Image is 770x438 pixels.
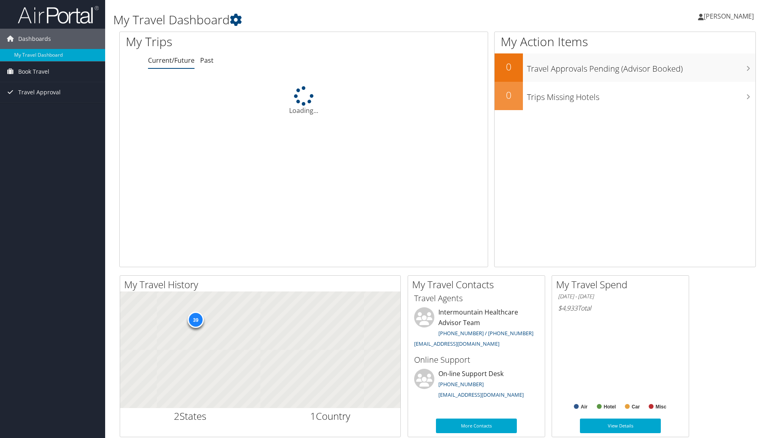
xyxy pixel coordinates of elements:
a: View Details [580,419,661,433]
div: Loading... [120,86,488,115]
h2: My Travel Contacts [412,278,545,291]
h6: Total [558,304,683,313]
text: Car [632,404,640,410]
img: airportal-logo.png [18,5,99,24]
a: [PHONE_NUMBER] / [PHONE_NUMBER] [438,330,533,337]
h3: Online Support [414,354,539,366]
h2: 0 [495,60,523,74]
a: Current/Future [148,56,195,65]
h3: Travel Approvals Pending (Advisor Booked) [527,59,755,74]
h2: My Travel History [124,278,400,291]
div: 39 [188,312,204,328]
a: [EMAIL_ADDRESS][DOMAIN_NAME] [414,340,499,347]
span: $4,933 [558,304,577,313]
h1: My Action Items [495,33,755,50]
h3: Travel Agents [414,293,539,304]
span: 2 [174,409,180,423]
h6: [DATE] - [DATE] [558,293,683,300]
a: Past [200,56,214,65]
li: Intermountain Healthcare Advisor Team [410,307,543,351]
text: Air [581,404,588,410]
a: [PERSON_NAME] [698,4,762,28]
span: Dashboards [18,29,51,49]
li: On-line Support Desk [410,369,543,402]
h2: Country [267,409,395,423]
span: Travel Approval [18,82,61,102]
h1: My Travel Dashboard [113,11,546,28]
h2: 0 [495,88,523,102]
h2: States [126,409,254,423]
span: [PERSON_NAME] [704,12,754,21]
a: More Contacts [436,419,517,433]
a: [EMAIL_ADDRESS][DOMAIN_NAME] [438,391,524,398]
span: 1 [310,409,316,423]
a: [PHONE_NUMBER] [438,381,484,388]
text: Misc [656,404,666,410]
text: Hotel [604,404,616,410]
a: 0Travel Approvals Pending (Advisor Booked) [495,53,755,82]
span: Book Travel [18,62,49,82]
h2: My Travel Spend [556,278,689,291]
a: 0Trips Missing Hotels [495,82,755,110]
h3: Trips Missing Hotels [527,87,755,103]
h1: My Trips [126,33,328,50]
